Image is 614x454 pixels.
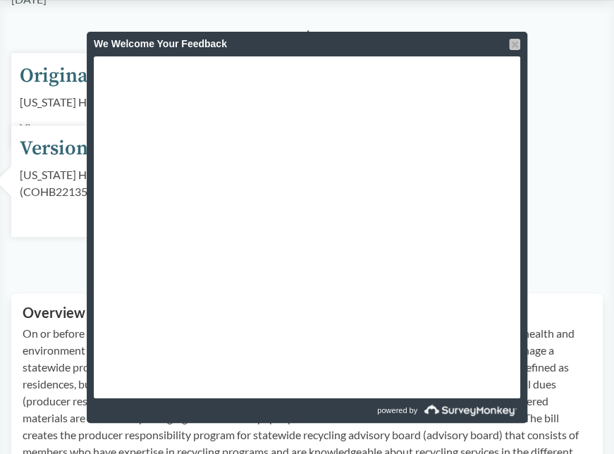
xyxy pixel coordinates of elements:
[20,121,46,134] a: View
[20,94,284,111] div: [US_STATE] House Bill 22-1355 (2022) ( COHB221355 )
[94,32,520,56] div: We Welcome Your Feedback
[20,61,94,91] div: Original
[20,134,103,164] div: Version 2
[23,305,591,321] h2: Overview
[20,166,285,200] div: [US_STATE] House Bill 22-1355 Rerevised (2022) ( COHB221355RR )
[309,398,520,423] a: powered by
[377,398,417,423] span: powered by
